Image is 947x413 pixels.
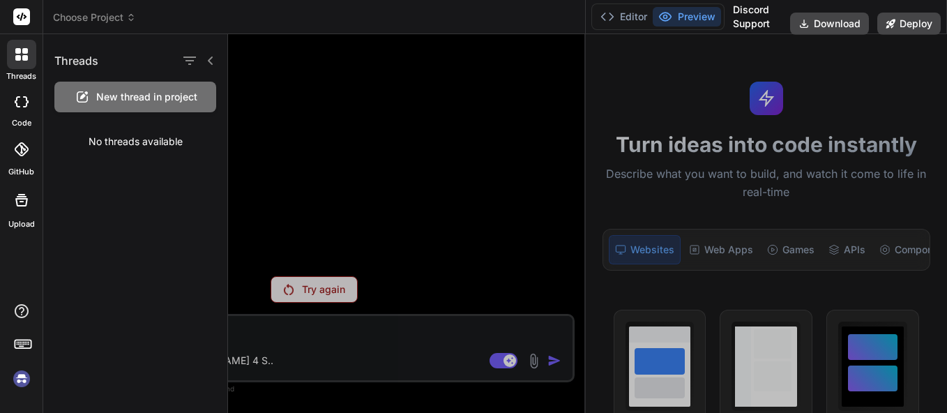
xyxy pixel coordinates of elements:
[53,10,136,24] span: Choose Project
[12,117,31,129] label: code
[54,52,98,69] h1: Threads
[10,367,33,391] img: signin
[877,13,941,35] button: Deploy
[6,70,36,82] label: threads
[653,7,721,27] button: Preview
[8,218,35,230] label: Upload
[43,123,227,160] div: No threads available
[96,90,197,104] span: New thread in project
[595,7,653,27] button: Editor
[790,13,869,35] button: Download
[8,166,34,178] label: GitHub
